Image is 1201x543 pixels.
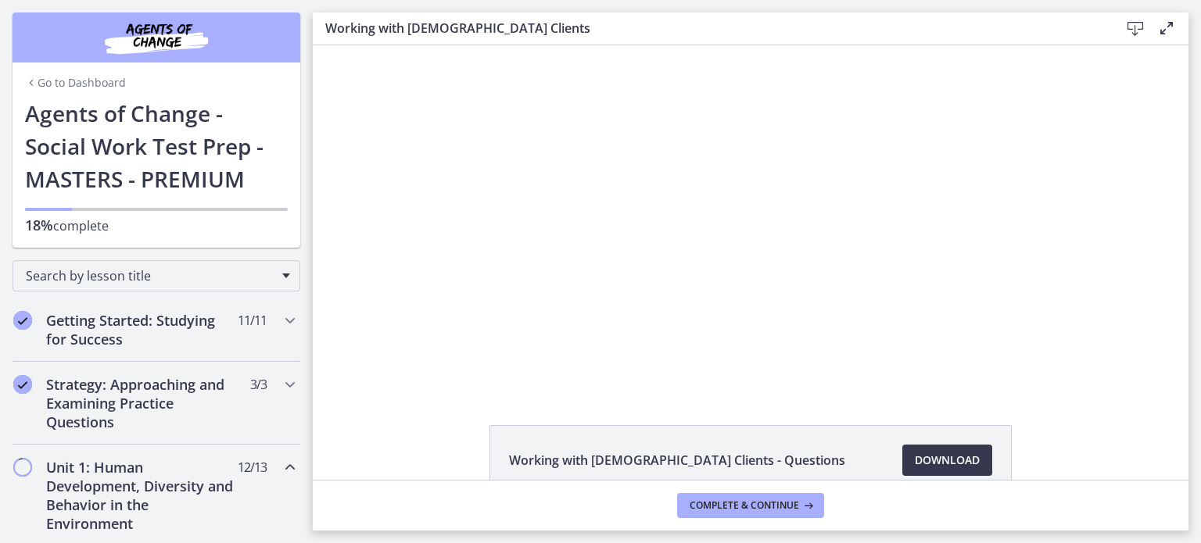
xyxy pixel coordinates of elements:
h3: Working with [DEMOGRAPHIC_DATA] Clients [325,19,1095,38]
h2: Getting Started: Studying for Success [46,311,237,348]
p: complete [25,216,288,235]
span: Download [915,451,980,470]
i: Completed [13,375,32,394]
span: Working with [DEMOGRAPHIC_DATA] Clients - Questions [509,451,845,470]
span: 3 / 3 [250,375,267,394]
h1: Agents of Change - Social Work Test Prep - MASTERS - PREMIUM [25,97,288,195]
h2: Strategy: Approaching and Examining Practice Questions [46,375,237,431]
span: 18% [25,216,53,234]
span: 12 / 13 [238,458,267,477]
span: Search by lesson title [26,267,274,284]
a: Download [902,445,992,476]
span: 11 / 11 [238,311,267,330]
span: Complete & continue [690,499,799,512]
div: Search by lesson title [13,260,300,291]
button: Complete & continue [677,493,824,518]
i: Completed [13,311,32,330]
img: Agents of Change [63,19,250,56]
a: Go to Dashboard [25,75,126,91]
iframe: Video Lesson [313,45,1188,389]
h2: Unit 1: Human Development, Diversity and Behavior in the Environment [46,458,237,533]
